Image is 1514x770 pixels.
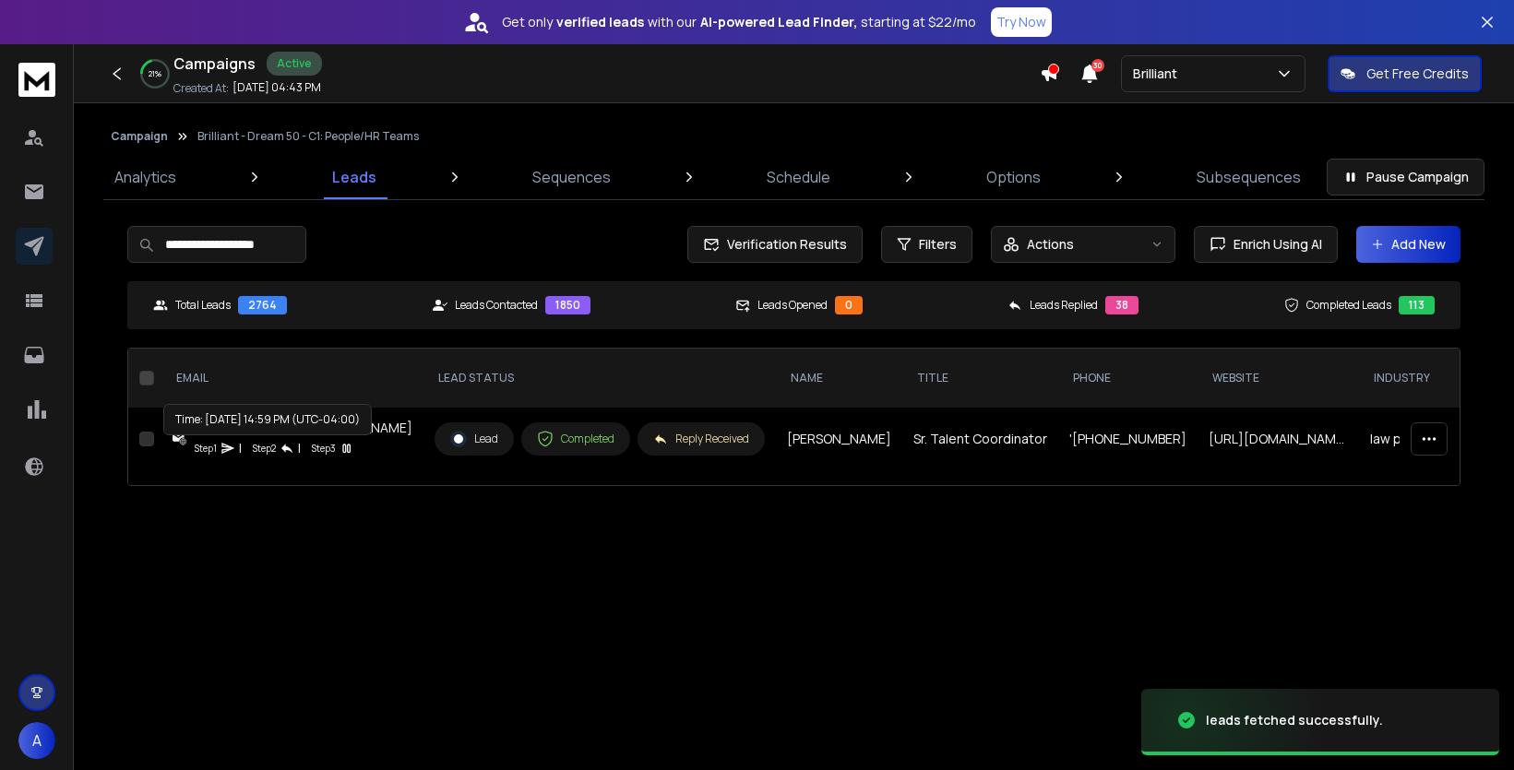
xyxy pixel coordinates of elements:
span: Verification Results [720,235,847,254]
th: industry [1359,349,1456,408]
td: '[PHONE_NUMBER] [1058,408,1198,470]
button: A [18,722,55,759]
p: Sequences [532,166,611,188]
button: Campaign [111,129,168,144]
p: Actions [1027,235,1074,254]
button: Enrich Using AI [1194,226,1338,263]
a: Leads [321,155,387,199]
p: Analytics [114,166,176,188]
div: leads fetched successfully. [1206,711,1383,729]
a: Subsequences [1186,155,1312,199]
td: [PERSON_NAME] [776,408,902,470]
button: Add New [1356,226,1460,263]
p: Total Leads [175,298,231,313]
a: Analytics [103,155,187,199]
a: Sequences [521,155,622,199]
img: logo [18,63,55,97]
div: Time: [DATE] 14:59 PM (UTC -04:00 ) [163,404,372,435]
div: 1850 [545,296,590,314]
p: Leads Opened [757,298,828,313]
p: Step 2 [253,439,276,457]
p: Get Free Credits [1366,65,1469,83]
div: 2764 [238,296,287,314]
button: Filters [881,226,972,263]
span: 30 [1091,59,1104,72]
p: Subsequences [1197,166,1301,188]
span: Filters [919,235,957,254]
td: law practice [1359,408,1456,470]
h1: Campaigns [173,53,256,75]
p: Leads [332,166,376,188]
a: Schedule [756,155,841,199]
div: Lead [450,431,498,447]
div: Completed [537,431,614,447]
strong: verified leads [556,13,644,31]
p: Leads Contacted [455,298,538,313]
p: Created At: [173,81,229,96]
button: Verification Results [687,226,863,263]
p: Step 3 [312,439,336,457]
p: Options [986,166,1041,188]
p: Leads Replied [1030,298,1098,313]
p: | [239,439,242,457]
th: LEAD STATUS [423,349,776,408]
p: [DATE] 04:43 PM [232,80,321,95]
td: [URL][DOMAIN_NAME] [1198,408,1359,470]
div: 38 [1105,296,1138,314]
a: Options [975,155,1052,199]
th: Website [1198,349,1359,408]
p: Step 1 [195,439,217,457]
th: Phone [1058,349,1198,408]
div: 113 [1399,296,1435,314]
p: Completed Leads [1306,298,1391,313]
p: Try Now [996,13,1046,31]
div: 0 [835,296,863,314]
div: Active [267,52,322,76]
div: Reply Received [653,432,749,446]
button: Try Now [991,7,1052,37]
p: Brilliant [1133,65,1185,83]
p: Brilliant - Dream 50 - C1: People/HR Teams [197,129,419,144]
p: | [298,439,301,457]
th: Title [902,349,1058,408]
td: Sr. Talent Coordinator [902,408,1058,470]
th: EMAIL [161,349,423,408]
p: Get only with our starting at $22/mo [502,13,976,31]
span: Enrich Using AI [1226,235,1322,254]
button: Get Free Credits [1328,55,1482,92]
th: NAME [776,349,902,408]
strong: AI-powered Lead Finder, [700,13,857,31]
p: Schedule [767,166,830,188]
p: 21 % [149,68,161,79]
button: Pause Campaign [1327,159,1484,195]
